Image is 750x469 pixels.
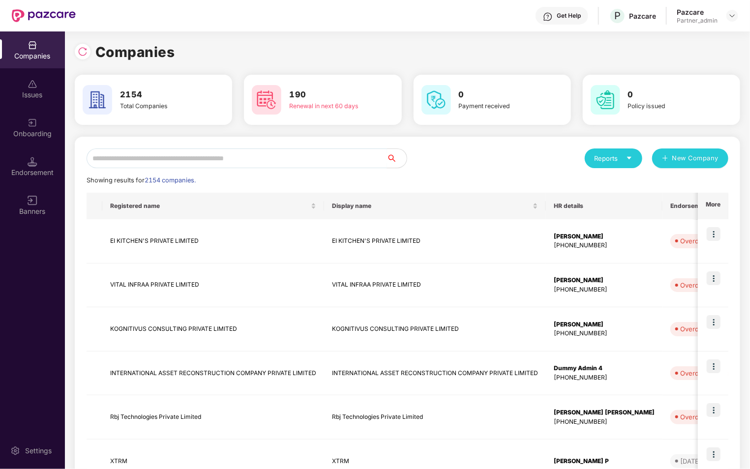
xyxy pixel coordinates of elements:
th: More [698,193,728,219]
div: Total Companies [120,101,199,111]
div: Settings [22,446,55,456]
div: Partner_admin [677,17,718,25]
img: icon [707,271,720,285]
img: svg+xml;base64,PHN2ZyBpZD0iSGVscC0zMngzMiIgeG1sbnM9Imh0dHA6Ly93d3cudzMub3JnLzIwMDAvc3ZnIiB3aWR0aD... [543,12,553,22]
div: [PERSON_NAME] [PERSON_NAME] [554,408,655,417]
span: 2154 companies. [145,176,196,184]
div: [DATE] [680,456,701,466]
th: HR details [546,193,662,219]
img: svg+xml;base64,PHN2ZyBpZD0iU2V0dGluZy0yMHgyMCIgeG1sbnM9Imh0dHA6Ly93d3cudzMub3JnLzIwMDAvc3ZnIiB3aW... [10,446,20,456]
img: svg+xml;base64,PHN2ZyB3aWR0aD0iMTQuNSIgaGVpZ2h0PSIxNC41IiB2aWV3Qm94PSIwIDAgMTYgMTYiIGZpbGw9Im5vbm... [28,157,37,167]
span: Endorsements [670,202,726,210]
div: Overdue - 34d [680,412,725,422]
span: Display name [332,202,531,210]
img: icon [707,447,720,461]
div: [PHONE_NUMBER] [554,329,655,338]
img: svg+xml;base64,PHN2ZyB3aWR0aD0iMTYiIGhlaWdodD0iMTYiIHZpZXdCb3g9IjAgMCAxNiAxNiIgZmlsbD0ibm9uZSIgeG... [28,196,37,205]
span: search [387,154,407,162]
h3: 0 [459,88,538,101]
h3: 2154 [120,88,199,101]
span: Showing results for [87,176,196,184]
td: Rbj Technologies Private Limited [102,395,324,440]
td: INTERNATIONAL ASSET RECONSTRUCTION COMPANY PRIVATE LIMITED [324,352,546,396]
th: Registered name [102,193,324,219]
span: caret-down [626,155,632,161]
img: icon [707,227,720,241]
div: [PERSON_NAME] [554,232,655,241]
div: Payment received [459,101,538,111]
div: Renewal in next 60 days [289,101,368,111]
div: [PHONE_NUMBER] [554,417,655,427]
td: VITAL INFRAA PRIVATE LIMITED [102,264,324,308]
td: EI KITCHEN'S PRIVATE LIMITED [324,219,546,264]
img: svg+xml;base64,PHN2ZyBpZD0iQ29tcGFuaWVzIiB4bWxucz0iaHR0cDovL3d3dy53My5vcmcvMjAwMC9zdmciIHdpZHRoPS... [28,40,37,50]
h3: 0 [628,88,707,101]
h3: 190 [289,88,368,101]
button: search [387,148,407,168]
div: [PHONE_NUMBER] [554,285,655,294]
h1: Companies [95,41,175,63]
img: New Pazcare Logo [12,9,76,22]
td: KOGNITIVUS CONSULTING PRIVATE LIMITED [102,307,324,352]
div: Overdue - 189d [680,368,729,378]
img: svg+xml;base64,PHN2ZyB4bWxucz0iaHR0cDovL3d3dy53My5vcmcvMjAwMC9zdmciIHdpZHRoPSI2MCIgaGVpZ2h0PSI2MC... [83,85,112,115]
span: New Company [672,153,719,163]
span: plus [662,155,668,163]
div: [PERSON_NAME] [554,320,655,329]
div: Dummy Admin 4 [554,364,655,373]
img: svg+xml;base64,PHN2ZyBpZD0iSXNzdWVzX2Rpc2FibGVkIiB4bWxucz0iaHR0cDovL3d3dy53My5vcmcvMjAwMC9zdmciIH... [28,79,37,89]
img: icon [707,315,720,329]
td: Rbj Technologies Private Limited [324,395,546,440]
div: Reports [595,153,632,163]
th: Display name [324,193,546,219]
div: [PERSON_NAME] [554,276,655,285]
div: Overdue - 34d [680,280,725,290]
div: [PHONE_NUMBER] [554,241,655,250]
span: P [614,10,621,22]
td: VITAL INFRAA PRIVATE LIMITED [324,264,546,308]
div: Pazcare [629,11,656,21]
td: INTERNATIONAL ASSET RECONSTRUCTION COMPANY PRIVATE LIMITED [102,352,324,396]
span: Registered name [110,202,309,210]
img: svg+xml;base64,PHN2ZyB4bWxucz0iaHR0cDovL3d3dy53My5vcmcvMjAwMC9zdmciIHdpZHRoPSI2MCIgaGVpZ2h0PSI2MC... [252,85,281,115]
img: svg+xml;base64,PHN2ZyB4bWxucz0iaHR0cDovL3d3dy53My5vcmcvMjAwMC9zdmciIHdpZHRoPSI2MCIgaGVpZ2h0PSI2MC... [421,85,451,115]
div: Policy issued [628,101,707,111]
div: Overdue - 24d [680,236,725,246]
td: KOGNITIVUS CONSULTING PRIVATE LIMITED [324,307,546,352]
div: Pazcare [677,7,718,17]
img: svg+xml;base64,PHN2ZyBpZD0iUmVsb2FkLTMyeDMyIiB4bWxucz0iaHR0cDovL3d3dy53My5vcmcvMjAwMC9zdmciIHdpZH... [78,47,88,57]
img: svg+xml;base64,PHN2ZyB4bWxucz0iaHR0cDovL3d3dy53My5vcmcvMjAwMC9zdmciIHdpZHRoPSI2MCIgaGVpZ2h0PSI2MC... [591,85,620,115]
img: svg+xml;base64,PHN2ZyB3aWR0aD0iMjAiIGhlaWdodD0iMjAiIHZpZXdCb3g9IjAgMCAyMCAyMCIgZmlsbD0ibm9uZSIgeG... [28,118,37,128]
button: plusNew Company [652,148,728,168]
div: Overdue - 90d [680,324,725,334]
img: icon [707,403,720,417]
img: icon [707,359,720,373]
div: Get Help [557,12,581,20]
div: [PHONE_NUMBER] [554,373,655,382]
div: [PERSON_NAME] P [554,457,655,466]
img: svg+xml;base64,PHN2ZyBpZD0iRHJvcGRvd24tMzJ4MzIiIHhtbG5zPSJodHRwOi8vd3d3LnczLm9yZy8yMDAwL3N2ZyIgd2... [728,12,736,20]
td: EI KITCHEN'S PRIVATE LIMITED [102,219,324,264]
